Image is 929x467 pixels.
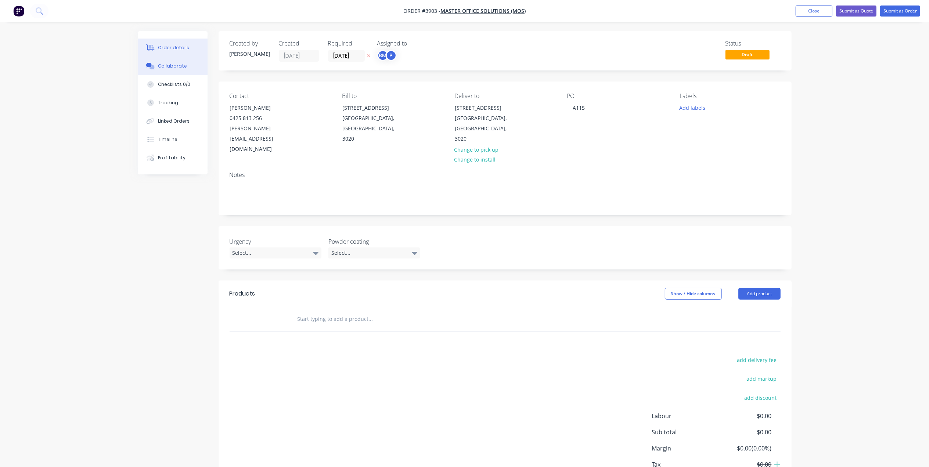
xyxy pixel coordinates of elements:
[377,40,451,47] div: Assigned to
[652,412,717,420] span: Labour
[158,99,178,106] div: Tracking
[13,6,24,17] img: Factory
[377,50,397,61] button: BMP
[567,102,591,113] div: A115
[138,94,208,112] button: Tracking
[230,93,330,99] div: Contact
[743,374,781,384] button: add markup
[455,103,516,113] div: [STREET_ADDRESS]
[741,392,781,402] button: add discount
[342,93,443,99] div: Bill to
[138,130,208,149] button: Timeline
[158,81,190,88] div: Checklists 0/0
[230,50,270,58] div: [PERSON_NAME]
[230,40,270,47] div: Created by
[230,113,291,123] div: 0425 813 256
[138,75,208,94] button: Checklists 0/0
[342,103,403,113] div: [STREET_ADDRESS]
[230,171,781,178] div: Notes
[717,444,771,453] span: $0.00 ( 0.00 %)
[336,102,410,144] div: [STREET_ADDRESS][GEOGRAPHIC_DATA], [GEOGRAPHIC_DATA], 3020
[342,113,403,144] div: [GEOGRAPHIC_DATA], [GEOGRAPHIC_DATA], 3020
[796,6,832,17] button: Close
[676,102,709,112] button: Add labels
[158,155,186,161] div: Profitability
[733,355,781,365] button: add delivery fee
[454,93,555,99] div: Deliver to
[449,102,522,144] div: [STREET_ADDRESS][GEOGRAPHIC_DATA], [GEOGRAPHIC_DATA], 3020
[880,6,920,17] button: Submit as Order
[328,237,420,246] label: Powder coating
[158,136,177,143] div: Timeline
[230,289,255,298] div: Products
[450,155,500,164] button: Change to install
[680,93,780,99] div: Labels
[377,50,388,61] div: BM
[138,149,208,167] button: Profitability
[665,288,722,300] button: Show / Hide columns
[158,63,187,69] div: Collaborate
[158,118,190,124] div: Linked Orders
[386,50,397,61] div: P
[717,412,771,420] span: $0.00
[230,103,291,113] div: [PERSON_NAME]
[224,102,297,155] div: [PERSON_NAME]0425 813 256[PERSON_NAME][EMAIL_ADDRESS][DOMAIN_NAME]
[328,247,420,258] div: Select...
[158,44,189,51] div: Order details
[138,39,208,57] button: Order details
[717,428,771,437] span: $0.00
[725,50,770,59] span: Draft
[836,6,876,17] button: Submit as Quote
[440,8,526,15] a: Master Office Solutions (MOS)
[138,112,208,130] button: Linked Orders
[297,312,444,326] input: Start typing to add a product...
[652,444,717,453] span: Margin
[230,123,291,154] div: [PERSON_NAME][EMAIL_ADDRESS][DOMAIN_NAME]
[279,40,319,47] div: Created
[652,428,717,437] span: Sub total
[138,57,208,75] button: Collaborate
[567,93,668,99] div: PO
[403,8,440,15] span: Order #3903 -
[725,40,781,47] div: Status
[455,113,516,144] div: [GEOGRAPHIC_DATA], [GEOGRAPHIC_DATA], 3020
[450,144,503,154] button: Change to pick up
[328,40,368,47] div: Required
[738,288,781,300] button: Add product
[230,237,321,246] label: Urgency
[230,247,321,258] div: Select...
